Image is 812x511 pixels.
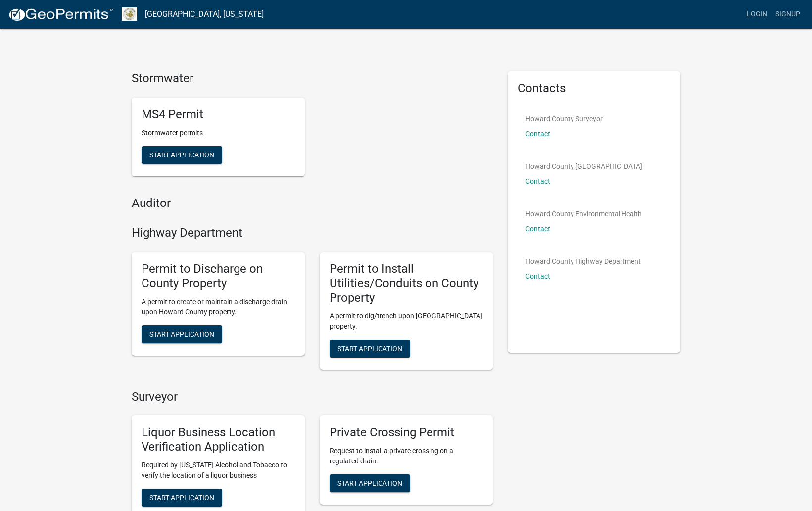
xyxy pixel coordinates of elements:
a: Contact [525,177,550,185]
p: Howard County Surveyor [525,115,603,122]
a: Contact [525,130,550,138]
h5: MS4 Permit [142,107,295,122]
button: Start Application [330,474,410,492]
span: Start Application [149,493,214,501]
p: Request to install a private crossing on a regulated drain. [330,446,483,466]
h5: Contacts [518,81,671,96]
a: Contact [525,225,550,233]
a: Login [743,5,771,24]
h5: Liquor Business Location Verification Application [142,425,295,454]
h4: Auditor [132,196,493,210]
p: A permit to create or maintain a discharge drain upon Howard County property. [142,297,295,317]
button: Start Application [142,325,222,343]
h4: Highway Department [132,226,493,240]
a: Contact [525,272,550,280]
p: Howard County Environmental Health [525,210,642,217]
p: A permit to dig/trench upon [GEOGRAPHIC_DATA] property. [330,311,483,332]
span: Start Application [149,151,214,158]
p: Howard County [GEOGRAPHIC_DATA] [525,163,642,170]
p: Howard County Highway Department [525,258,641,265]
button: Start Application [142,489,222,507]
h4: Surveyor [132,390,493,404]
span: Start Application [149,330,214,338]
h5: Permit to Discharge on County Property [142,262,295,291]
h5: Private Crossing Permit [330,425,483,440]
p: Required by [US_STATE] Alcohol and Tobacco to verify the location of a liquor business [142,460,295,481]
span: Start Application [337,344,402,352]
button: Start Application [142,146,222,164]
img: Howard County, Indiana [122,7,137,21]
h5: Permit to Install Utilities/Conduits on County Property [330,262,483,305]
a: [GEOGRAPHIC_DATA], [US_STATE] [145,6,264,23]
button: Start Application [330,340,410,358]
h4: Stormwater [132,71,493,86]
span: Start Application [337,479,402,487]
p: Stormwater permits [142,128,295,138]
a: Signup [771,5,804,24]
